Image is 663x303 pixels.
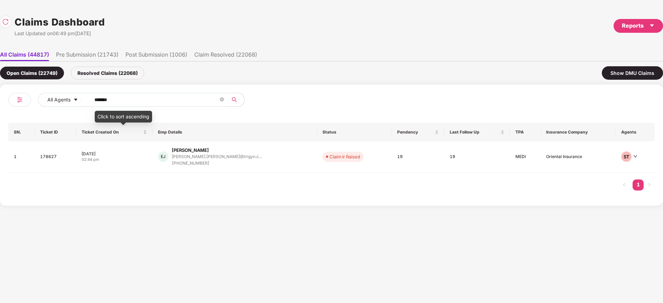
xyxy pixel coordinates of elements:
a: 1 [633,179,644,190]
th: Ticket ID [35,123,76,141]
img: svg+xml;base64,PHN2ZyB4bWxucz0iaHR0cDovL3d3dy53My5vcmcvMjAwMC9zdmciIHdpZHRoPSIyNCIgaGVpZ2h0PSIyNC... [16,96,24,104]
td: 178627 [35,141,76,173]
span: down [633,154,637,158]
button: search [227,93,245,107]
th: Last Follow Up [444,123,510,141]
div: [PERSON_NAME].[PERSON_NAME]@trigyn.c... [172,154,262,159]
th: Pendency [392,123,445,141]
th: Insurance Company [541,123,616,141]
div: Resolved Claims (22068) [71,67,144,79]
th: Ticket Created On [76,123,152,141]
li: Previous Page [619,179,630,190]
div: Show DMU Claims [602,66,663,80]
td: MEDI [510,141,541,173]
div: [PHONE_NUMBER] [172,160,262,167]
td: 1 [8,141,35,173]
img: svg+xml;base64,PHN2ZyBpZD0iUmVsb2FkLTMyeDMyIiB4bWxucz0iaHR0cDovL3d3dy53My5vcmcvMjAwMC9zdmciIHdpZH... [2,18,9,25]
li: Claim Resolved (22068) [194,51,257,61]
span: search [227,97,241,102]
div: [DATE] [82,151,147,157]
th: Agents [616,123,655,141]
th: SN. [8,123,35,141]
div: 02:44 pm [82,157,147,163]
span: Ticket Created On [82,129,142,135]
li: Pre Submission (21743) [56,51,119,61]
span: close-circle [220,97,224,103]
div: [PERSON_NAME] [172,147,209,154]
span: Pendency [397,129,434,135]
span: Last Follow Up [450,129,499,135]
span: right [647,183,651,187]
h1: Claims Dashboard [15,14,105,30]
td: 19 [392,141,445,173]
th: Emp Details [152,123,317,141]
li: Next Page [644,179,655,190]
li: 1 [633,179,644,190]
td: 19 [444,141,510,173]
button: All Agentscaret-down [38,93,93,107]
div: EJ [158,151,168,162]
div: Click to sort ascending [95,111,152,123]
li: Post Submission (1006) [125,51,187,61]
button: left [619,179,630,190]
button: right [644,179,655,190]
span: caret-down [73,97,78,103]
th: Status [317,123,392,141]
div: Claim Ir Raised [329,153,360,160]
span: All Agents [47,96,71,104]
span: caret-down [649,23,655,28]
div: Reports [622,21,655,30]
td: Oriental Insurance [541,141,616,173]
th: TPA [510,123,541,141]
span: left [622,183,626,187]
span: close-circle [220,97,224,101]
div: Last Updated on 06:49 pm[DATE] [15,30,105,37]
div: ST [621,151,632,162]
